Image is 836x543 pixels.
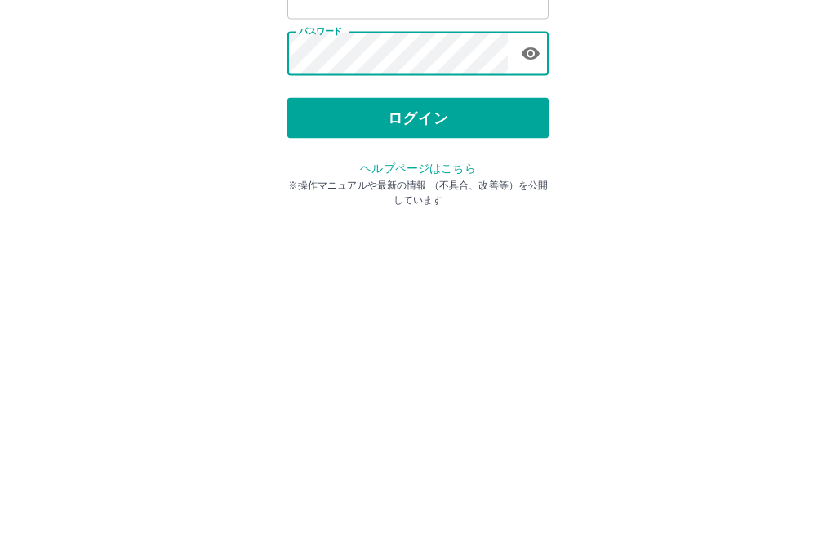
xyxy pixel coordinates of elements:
[365,103,472,134] h2: ログイン
[299,153,333,165] label: 社員番号
[299,210,342,222] label: パスワード
[287,283,549,323] button: ログイン
[287,363,549,392] p: ※操作マニュアルや最新の情報 （不具合、改善等）を公開しています
[360,346,475,359] a: ヘルプページはこちら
